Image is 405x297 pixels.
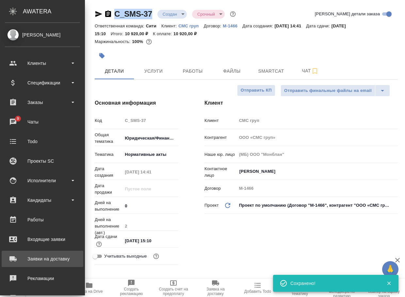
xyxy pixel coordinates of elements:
[385,262,396,276] span: 🙏
[146,23,161,28] p: Сити
[157,10,187,19] div: Создан
[110,279,153,297] button: Создать рекламацию
[204,202,219,209] p: Проект
[95,23,146,28] p: Ответственная команда:
[177,67,208,75] span: Работы
[281,85,375,97] button: Отправить финальные файлы на email
[111,31,125,36] p: Итого:
[5,215,80,225] div: Работы
[23,5,85,18] div: AWATERA
[122,149,182,160] div: Нормативные акты
[2,212,83,228] a: Работы
[237,116,398,125] input: Пустое поле
[204,166,237,179] p: Контактное лицо
[95,99,178,107] h4: Основная информация
[204,23,223,28] p: Договор:
[95,233,117,240] p: Дата сдачи
[95,117,122,124] p: Код
[192,10,225,19] div: Создан
[152,252,160,260] button: Выбери, если сб и вс нужно считать рабочими днями для выполнения заказа.
[68,279,110,297] button: Папка на Drive
[161,11,179,17] button: Создан
[237,200,398,211] div: Проект по умолчанию (Договор "М-1466", контрагент "ООО «СМС груп»")
[114,287,149,296] span: Создать рекламацию
[13,115,23,122] span: 9
[95,183,122,196] p: Дата продажи
[5,117,80,127] div: Чаты
[195,11,217,17] button: Срочный
[95,39,132,44] p: Маржинальность:
[2,133,83,150] a: Todo
[104,253,147,260] span: Учитывать выходные
[216,67,248,75] span: Файлы
[382,280,396,286] button: Закрыть
[204,134,237,141] p: Контрагент
[284,87,372,95] span: Отправить финальные файлы на email
[122,116,178,125] input: Пустое поле
[204,99,398,107] h4: Клиент
[95,132,122,145] p: Общая тематика
[95,49,109,63] button: Добавить тэг
[5,31,80,38] div: [PERSON_NAME]
[275,23,306,28] p: [DATE] 14:41
[5,176,80,186] div: Исполнители
[237,133,398,142] input: Пустое поле
[2,270,83,287] a: Рекламации
[145,37,153,46] button: 0.00 RUB;
[173,31,202,36] p: 10 920,00 ₽
[229,10,237,18] button: Доп статусы указывают на важность/срочность заказа
[204,151,237,158] p: Наше юр. лицо
[236,279,279,297] button: Добавить Todo
[5,58,80,68] div: Клиенты
[311,67,319,75] svg: Подписаться
[241,87,272,94] span: Отправить КП
[125,31,153,36] p: 10 920,00 ₽
[290,280,377,287] div: Сохранено!
[295,67,326,75] span: Чат
[95,10,103,18] button: Скопировать ссылку для ЯМессенджера
[5,195,80,205] div: Кандидаты
[5,78,80,88] div: Спецификации
[315,11,380,17] span: [PERSON_NAME] детали заказа
[122,167,178,177] input: Пустое поле
[281,85,390,97] div: split button
[382,261,398,277] button: 🙏
[122,201,178,211] input: ✎ Введи что-нибудь
[204,185,237,192] p: Договор
[153,31,173,36] p: К оплате:
[5,254,80,264] div: Заявки на доставку
[122,133,182,144] div: Юридическая/Финансовая
[5,137,80,146] div: Todo
[2,251,83,267] a: Заявки на доставку
[95,240,103,248] button: Если добавить услуги и заполнить их объемом, то дата рассчитается автоматически
[237,85,275,96] button: Отправить КП
[95,151,122,158] p: Тематика
[5,234,80,244] div: Входящие заявки
[199,287,233,296] span: Заявка на доставку
[244,289,271,294] span: Добавить Todo
[161,23,178,28] p: Клиент:
[104,10,112,18] button: Скопировать ссылку
[5,274,80,283] div: Рекламации
[156,287,191,296] span: Создать счет на предоплату
[95,216,122,236] p: Дней на выполнение (авт.)
[132,39,145,44] p: 100%
[237,184,398,193] input: Пустое поле
[195,279,237,297] button: Заявка на доставку
[138,67,169,75] span: Услуги
[223,23,242,28] a: М-1466
[122,184,178,194] input: Пустое поле
[178,23,203,28] p: СМС груп
[255,67,287,75] span: Smartcat
[306,23,331,28] p: Дата сдачи:
[2,231,83,247] a: Входящие заявки
[76,289,103,294] span: Папка на Drive
[95,200,122,213] p: Дней на выполнение
[122,236,178,245] input: ✎ Введи что-нибудь
[122,221,178,231] input: Пустое поле
[237,150,398,159] input: Пустое поле
[153,279,195,297] button: Создать счет на предоплату
[5,156,80,166] div: Проекты SC
[2,153,83,169] a: Проекты SC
